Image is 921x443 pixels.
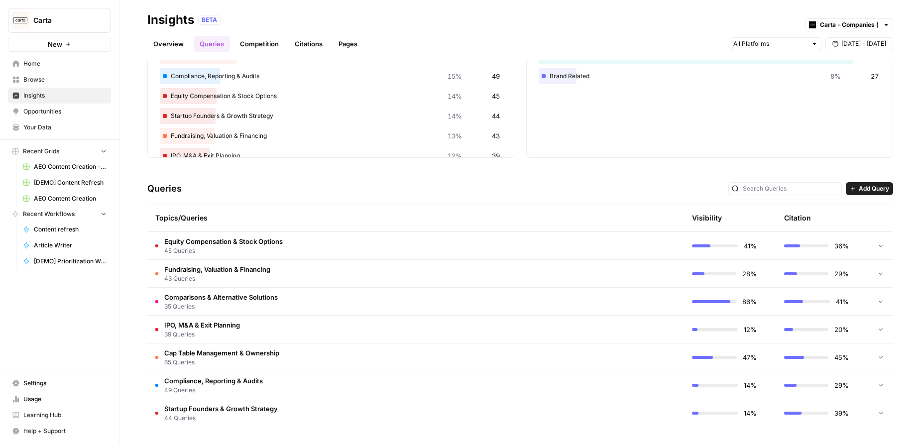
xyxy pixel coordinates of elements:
[34,162,107,171] span: AEO Content Creation - Fund Mgmt
[742,297,757,307] span: 86%
[8,119,111,135] a: Your Data
[23,395,107,404] span: Usage
[743,352,757,362] span: 47%
[8,8,111,33] button: Workspace: Carta
[147,182,182,196] h3: Queries
[194,36,230,52] a: Queries
[164,236,283,246] span: Equity Compensation & Stock Options
[34,225,107,234] span: Content refresh
[8,407,111,423] a: Learning Hub
[34,257,107,266] span: [DEMO] Prioritization Workflow for creation
[492,151,500,161] span: 39
[34,194,107,203] span: AEO Content Creation
[448,71,462,81] span: 15%
[164,302,278,311] span: 35 Queries
[8,104,111,119] a: Opportunities
[8,56,111,72] a: Home
[164,320,240,330] span: IPO, M&A & Exit Planning
[744,408,757,418] span: 14%
[160,108,502,124] div: Startup Founders & Growth Strategy
[784,204,811,231] div: Citation
[733,39,807,49] input: All Platforms
[841,39,886,48] span: [DATE] - [DATE]
[820,20,879,30] input: Carta - Companies (cap table)
[743,184,838,194] input: Search Queries
[34,241,107,250] span: Article Writer
[8,88,111,104] a: Insights
[11,11,29,29] img: Carta Logo
[23,147,59,156] span: Recent Grids
[492,91,500,101] span: 45
[160,148,502,164] div: IPO, M&A & Exit Planning
[836,297,849,307] span: 41%
[34,178,107,187] span: [DEMO] Content Refresh
[18,221,111,237] a: Content refresh
[834,408,849,418] span: 39%
[147,12,194,28] div: Insights
[48,39,62,49] span: New
[492,111,500,121] span: 44
[160,68,502,84] div: Compliance, Reporting & Audits
[23,379,107,388] span: Settings
[164,246,283,255] span: 45 Queries
[834,380,849,390] span: 29%
[23,107,107,116] span: Opportunities
[18,237,111,253] a: Article Writer
[448,151,462,161] span: 12%
[8,391,111,407] a: Usage
[834,241,849,251] span: 36%
[871,71,879,81] span: 27
[160,88,502,104] div: Equity Compensation & Stock Options
[164,330,240,339] span: 39 Queries
[8,423,111,439] button: Help + Support
[18,253,111,269] a: [DEMO] Prioritization Workflow for creation
[164,386,263,395] span: 49 Queries
[834,352,849,362] span: 45%
[8,72,111,88] a: Browse
[33,15,94,25] span: Carta
[23,427,107,436] span: Help + Support
[859,184,889,193] span: Add Query
[23,123,107,132] span: Your Data
[164,264,270,274] span: Fundraising, Valuation & Financing
[164,376,263,386] span: Compliance, Reporting & Audits
[18,159,111,175] a: AEO Content Creation - Fund Mgmt
[492,71,500,81] span: 49
[234,36,285,52] a: Competition
[834,325,849,334] span: 20%
[155,204,581,231] div: Topics/Queries
[164,274,270,283] span: 43 Queries
[744,325,757,334] span: 12%
[846,182,893,195] button: Add Query
[333,36,363,52] a: Pages
[289,36,329,52] a: Citations
[539,68,881,84] div: Brand Related
[147,36,190,52] a: Overview
[830,71,841,81] span: 8%
[164,404,278,414] span: Startup Founders & Growth Strategy
[23,411,107,420] span: Learning Hub
[825,37,893,50] button: [DATE] - [DATE]
[742,269,757,279] span: 28%
[744,241,757,251] span: 41%
[23,59,107,68] span: Home
[23,210,75,219] span: Recent Workflows
[164,292,278,302] span: Comparisons & Alternative Solutions
[744,380,757,390] span: 14%
[492,131,500,141] span: 43
[8,375,111,391] a: Settings
[834,269,849,279] span: 29%
[164,348,279,358] span: Cap Table Management & Ownership
[692,213,722,223] div: Visibility
[160,128,502,144] div: Fundraising, Valuation & Financing
[448,131,462,141] span: 13%
[18,191,111,207] a: AEO Content Creation
[164,358,279,367] span: 65 Queries
[8,144,111,159] button: Recent Grids
[23,75,107,84] span: Browse
[18,175,111,191] a: [DEMO] Content Refresh
[164,414,278,423] span: 44 Queries
[448,91,462,101] span: 14%
[23,91,107,100] span: Insights
[198,15,221,25] div: BETA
